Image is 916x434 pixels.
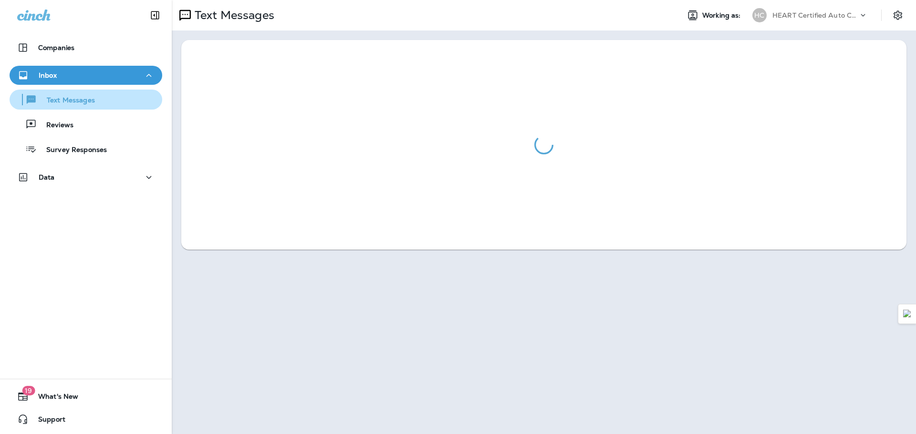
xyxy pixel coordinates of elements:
button: Collapse Sidebar [142,6,168,25]
button: Support [10,410,162,429]
button: 19What's New [10,387,162,406]
button: Text Messages [10,90,162,110]
p: Inbox [39,71,57,79]
p: Data [39,173,55,181]
button: Survey Responses [10,139,162,159]
p: Text Messages [37,96,95,105]
span: 19 [22,386,35,395]
img: Detect Auto [903,310,912,318]
p: Companies [38,44,74,51]
p: Reviews [37,121,73,130]
div: HC [752,8,767,22]
button: Data [10,168,162,187]
button: Settings [889,7,906,24]
p: HEART Certified Auto Care [772,11,858,19]
span: Working as: [702,11,743,20]
button: Reviews [10,114,162,134]
button: Companies [10,38,162,57]
p: Text Messages [191,8,274,22]
span: What's New [29,393,78,404]
p: Survey Responses [37,146,107,155]
span: Support [29,415,65,427]
button: Inbox [10,66,162,85]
